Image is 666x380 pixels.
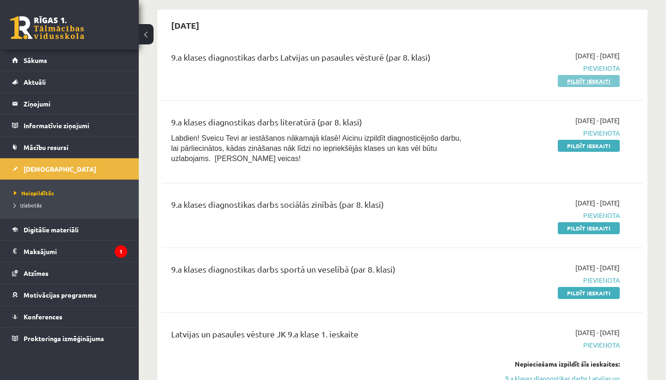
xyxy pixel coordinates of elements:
[12,241,127,262] a: Maksājumi1
[24,115,127,136] legend: Informatīvie ziņojumi
[171,263,466,280] div: 9.a klases diagnostikas darbs sportā un veselībā (par 8. klasi)
[480,340,620,350] span: Pievienota
[558,75,620,87] a: Pildīt ieskaiti
[12,262,127,284] a: Atzīmes
[12,284,127,305] a: Motivācijas programma
[575,51,620,61] span: [DATE] - [DATE]
[10,16,84,39] a: Rīgas 1. Tālmācības vidusskola
[480,275,620,285] span: Pievienota
[171,328,466,345] div: Latvijas un pasaules vēsture JK 9.a klase 1. ieskaite
[12,71,127,93] a: Aktuāli
[14,201,42,209] span: Izlabotās
[480,63,620,73] span: Pievienota
[24,241,127,262] legend: Maksājumi
[24,56,47,64] span: Sākums
[24,93,127,114] legend: Ziņojumi
[12,93,127,114] a: Ziņojumi
[558,287,620,299] a: Pildīt ieskaiti
[14,189,54,197] span: Neizpildītās
[12,219,127,240] a: Digitālie materiāli
[24,269,49,277] span: Atzīmes
[12,306,127,327] a: Konferences
[171,51,466,68] div: 9.a klases diagnostikas darbs Latvijas un pasaules vēsturē (par 8. klasi)
[171,116,466,133] div: 9.a klases diagnostikas darbs literatūrā (par 8. klasi)
[12,158,127,180] a: [DEMOGRAPHIC_DATA]
[24,143,68,151] span: Mācību resursi
[14,201,129,209] a: Izlabotās
[575,328,620,337] span: [DATE] - [DATE]
[480,211,620,220] span: Pievienota
[12,328,127,349] a: Proktoringa izmēģinājums
[115,245,127,258] i: 1
[14,189,129,197] a: Neizpildītās
[171,134,462,162] span: Labdien! Sveicu Tevi ar iestāšanos nākamajā klasē! Aicinu izpildīt diagnosticējošo darbu, lai pār...
[558,140,620,152] a: Pildīt ieskaiti
[575,116,620,125] span: [DATE] - [DATE]
[12,50,127,71] a: Sākums
[162,14,209,36] h2: [DATE]
[12,137,127,158] a: Mācību resursi
[480,359,620,369] div: Nepieciešams izpildīt šīs ieskaites:
[171,198,466,215] div: 9.a klases diagnostikas darbs sociālās zinībās (par 8. klasi)
[24,78,46,86] span: Aktuāli
[480,128,620,138] span: Pievienota
[575,198,620,208] span: [DATE] - [DATE]
[24,165,96,173] span: [DEMOGRAPHIC_DATA]
[12,115,127,136] a: Informatīvie ziņojumi
[558,222,620,234] a: Pildīt ieskaiti
[24,334,104,343] span: Proktoringa izmēģinājums
[24,225,79,234] span: Digitālie materiāli
[24,312,62,321] span: Konferences
[24,291,97,299] span: Motivācijas programma
[575,263,620,273] span: [DATE] - [DATE]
